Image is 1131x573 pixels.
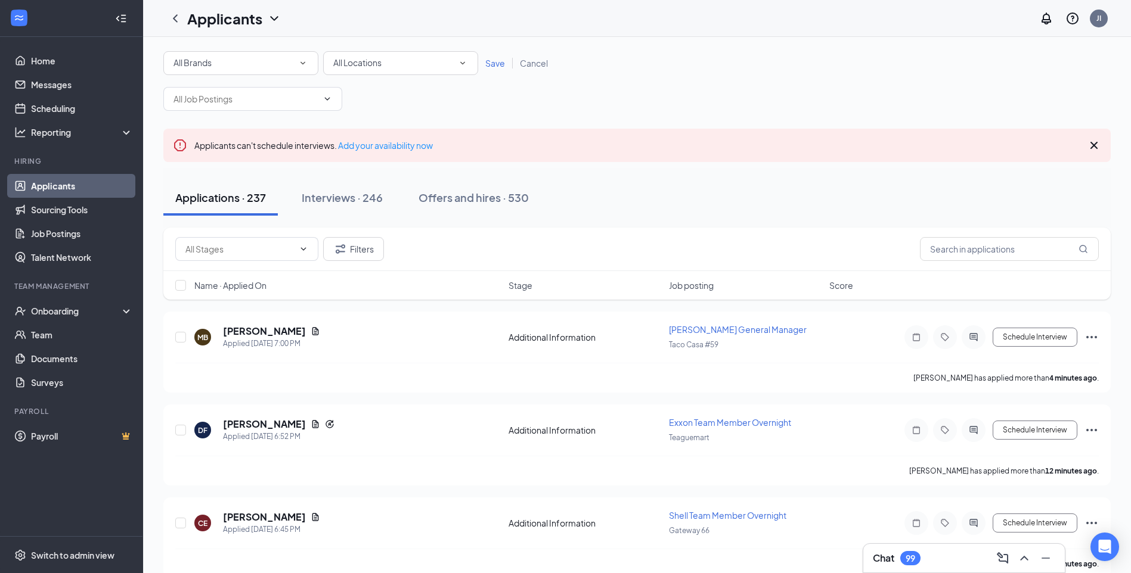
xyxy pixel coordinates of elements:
[31,73,133,96] a: Messages
[909,466,1099,476] p: [PERSON_NAME] has applied more than .
[1045,559,1097,568] b: 18 minutes ago
[311,512,320,522] svg: Document
[1084,330,1099,344] svg: Ellipses
[311,326,320,336] svg: Document
[14,126,26,138] svg: Analysis
[14,281,131,291] div: Team Management
[223,325,306,338] h5: [PERSON_NAME]
[909,425,924,435] svg: Note
[13,12,25,24] svg: WorkstreamLogo
[669,324,807,335] span: [PERSON_NAME] General Manager
[298,58,308,68] svg: SmallChevronDown
[669,417,791,428] span: Exxon Team Member Overnight
[31,305,123,317] div: Onboarding
[14,406,131,416] div: Payroll
[197,332,208,342] div: MB
[194,140,433,151] span: Applicants can't schedule interviews.
[509,331,662,343] div: Additional Information
[1036,549,1055,568] button: Minimize
[966,425,981,435] svg: ActiveChat
[1087,138,1101,152] svg: Cross
[1090,532,1119,561] div: Open Intercom Messenger
[31,126,134,138] div: Reporting
[115,13,127,24] svg: Collapse
[1079,244,1088,254] svg: MagnifyingGlass
[173,57,212,68] span: All Brands
[1084,423,1099,437] svg: Ellipses
[509,517,662,529] div: Additional Information
[1039,551,1053,565] svg: Minimize
[173,138,187,152] svg: Error
[223,431,334,443] div: Applied [DATE] 6:52 PM
[669,340,718,349] span: Taco Casa #59
[520,58,548,68] span: Cancel
[198,518,207,528] div: CE
[669,433,709,442] span: Teaguemart
[223,418,306,431] h5: [PERSON_NAME]
[966,332,981,342] svg: ActiveChat
[938,332,952,342] svg: Tag
[187,8,262,29] h1: Applicants
[31,370,133,394] a: Surveys
[31,347,133,370] a: Documents
[1049,373,1097,382] b: 4 minutes ago
[302,190,383,205] div: Interviews · 246
[325,419,334,429] svg: Reapply
[168,11,182,26] svg: ChevronLeft
[909,332,924,342] svg: Note
[419,190,529,205] div: Offers and hires · 530
[299,244,308,254] svg: ChevronDown
[1017,551,1031,565] svg: ChevronUp
[31,174,133,198] a: Applicants
[14,156,131,166] div: Hiring
[938,425,952,435] svg: Tag
[333,57,382,68] span: All Locations
[31,198,133,222] a: Sourcing Tools
[31,549,114,561] div: Switch to admin view
[223,338,320,350] div: Applied [DATE] 7:00 PM
[323,237,384,261] button: Filter Filters
[906,553,915,563] div: 99
[669,279,714,291] span: Job posting
[1084,516,1099,530] svg: Ellipses
[333,56,468,70] div: All Locations
[31,222,133,245] a: Job Postings
[669,526,709,535] span: Gateway 66
[14,549,26,561] svg: Settings
[1039,11,1053,26] svg: Notifications
[993,328,1077,347] button: Schedule Interview
[333,242,348,256] svg: Filter
[485,58,505,68] span: Save
[31,96,133,120] a: Scheduling
[173,92,318,105] input: All Job Postings
[993,421,1077,440] button: Schedule Interview
[31,49,133,73] a: Home
[323,94,332,104] svg: ChevronDown
[267,11,281,26] svg: ChevronDown
[194,279,267,291] span: Name · Applied On
[31,424,133,448] a: PayrollCrown
[1065,11,1080,26] svg: QuestionInfo
[509,279,532,291] span: Stage
[913,373,1099,383] p: [PERSON_NAME] has applied more than .
[669,510,786,521] span: Shell Team Member Overnight
[909,518,924,528] svg: Note
[175,190,266,205] div: Applications · 237
[920,237,1099,261] input: Search in applications
[31,245,133,269] a: Talent Network
[1045,466,1097,475] b: 12 minutes ago
[173,56,308,70] div: All Brands
[14,305,26,317] svg: UserCheck
[338,140,433,151] a: Add your availability now
[31,323,133,347] a: Team
[509,424,662,436] div: Additional Information
[198,425,207,435] div: DF
[938,518,952,528] svg: Tag
[829,279,853,291] span: Score
[966,518,981,528] svg: ActiveChat
[1096,13,1101,23] div: JI
[457,58,468,68] svg: SmallChevronDown
[993,513,1077,532] button: Schedule Interview
[1015,549,1034,568] button: ChevronUp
